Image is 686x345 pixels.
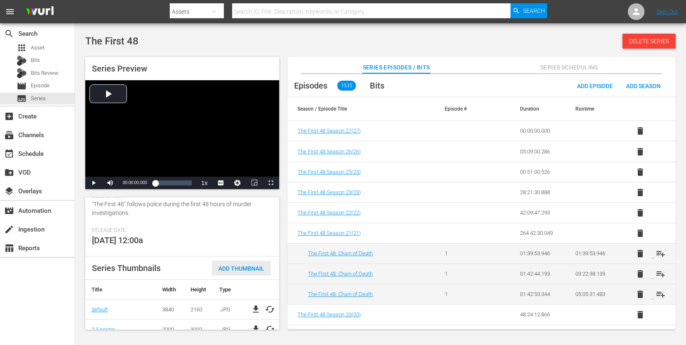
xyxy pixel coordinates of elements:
[650,264,670,284] button: playlist_add
[510,142,565,162] td: 05:09:00.286
[635,208,645,218] span: delete
[510,182,565,202] td: 28:21:30.888
[510,121,565,141] td: 00:00:00.000
[212,265,271,272] span: Add Thumbnail
[155,180,192,185] div: Progress Bar
[102,177,119,189] button: Mute
[297,169,361,175] a: The First 48 Season 25(25)
[510,3,547,18] button: Search
[635,147,645,157] span: delete
[656,8,678,15] a: Sign Out
[263,177,279,189] button: Fullscreen
[4,168,14,177] span: VOD
[655,249,665,259] span: playlist_add
[650,244,670,264] button: playlist_add
[297,148,361,155] span: The First 48 Season 26 ( 26 )
[85,280,156,300] th: Title
[196,177,213,189] button: Playback Rate
[92,263,161,273] span: Series Thumbnails
[565,264,621,284] td: 03:22:38.139
[31,44,45,52] span: Asset
[92,235,143,245] span: [DATE] 12:00a
[251,304,261,314] a: file_download
[538,62,601,73] span: Series Scheduling
[294,81,327,91] span: Episodes
[619,78,667,93] button: Add Season
[363,62,430,73] span: Series Episodes / Bits
[619,83,667,89] span: Add Season
[4,149,14,159] span: Schedule
[17,68,27,78] div: Bits Review
[635,187,645,197] span: delete
[635,249,645,259] span: delete
[297,128,361,134] a: The First 48 Season 27(27)
[17,81,27,91] span: Episode
[297,148,361,155] a: The First 48 Season 26(26)
[370,81,384,91] span: Bits
[17,56,27,66] div: Bits
[31,56,40,64] span: Bits
[308,250,373,256] a: The First 48: Chain of Death
[213,177,229,189] button: Captions
[92,306,108,313] a: default
[92,227,268,234] span: Release Date:
[213,319,247,339] td: .JPG
[17,94,27,103] span: Series
[265,304,275,314] button: cached
[5,7,15,17] span: menu
[92,326,115,333] a: 2:3 poster
[212,261,271,276] button: Add Thumbnail
[297,311,361,318] a: The First 48 Season 20(20)
[435,97,490,121] th: Episode #
[17,43,27,53] span: Asset
[337,81,356,91] span: 1535
[4,130,14,140] span: Channels
[630,142,650,162] button: delete
[630,162,650,182] button: delete
[184,319,213,339] td: 3000
[630,203,650,223] button: delete
[213,299,247,319] td: .JPG
[635,289,645,299] span: delete
[4,243,14,253] span: Reports
[565,97,621,121] th: Runtime
[655,269,665,279] span: playlist_add
[31,69,58,77] span: Bits Review
[297,311,361,318] span: The First 48 Season 20 ( 20 )
[297,209,361,216] span: The First 48 Season 22 ( 22 )
[630,244,650,264] button: delete
[297,230,361,236] a: The First 48 Season 21(21)
[246,177,263,189] button: Picture-in-Picture
[510,243,565,264] td: 01:39:53.946
[20,2,60,22] img: ans4CAIJ8jUAAAAAAAAAAAAAAAAAAAAAAAAgQb4GAAAAAAAAAAAAAAAAAAAAAAAAJMjXAAAAAAAAAAAAAAAAAAAAAAAAgAT5G...
[297,209,361,216] a: The First 48 Season 22(22)
[630,223,650,243] button: delete
[622,34,676,49] button: Delete Series
[435,284,490,304] td: 1
[630,121,650,141] button: delete
[297,128,361,134] span: The First 48 Season 27 ( 27 )
[510,162,565,182] td: 00:51:00.526
[630,182,650,202] button: delete
[630,305,650,325] button: delete
[510,325,565,345] td: 75:31:50.877
[635,269,645,279] span: delete
[229,177,246,189] button: Jump To Time
[297,169,361,175] span: The First 48 Season 25 ( 25 )
[622,38,676,44] span: Delete Series
[251,324,261,334] a: file_download
[4,186,14,196] span: Overlays
[297,189,361,195] a: The First 48 Season 23(23)
[565,243,621,264] td: 01:39:53.946
[156,319,184,339] td: 2000
[287,97,435,121] th: Season / Episode Title
[630,264,650,284] button: delete
[184,299,213,319] td: 2160
[635,167,645,177] span: delete
[510,304,565,325] td: 48:24:12.866
[510,264,565,284] td: 01:42:44.193
[4,111,14,121] span: Create
[31,81,50,90] span: Episode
